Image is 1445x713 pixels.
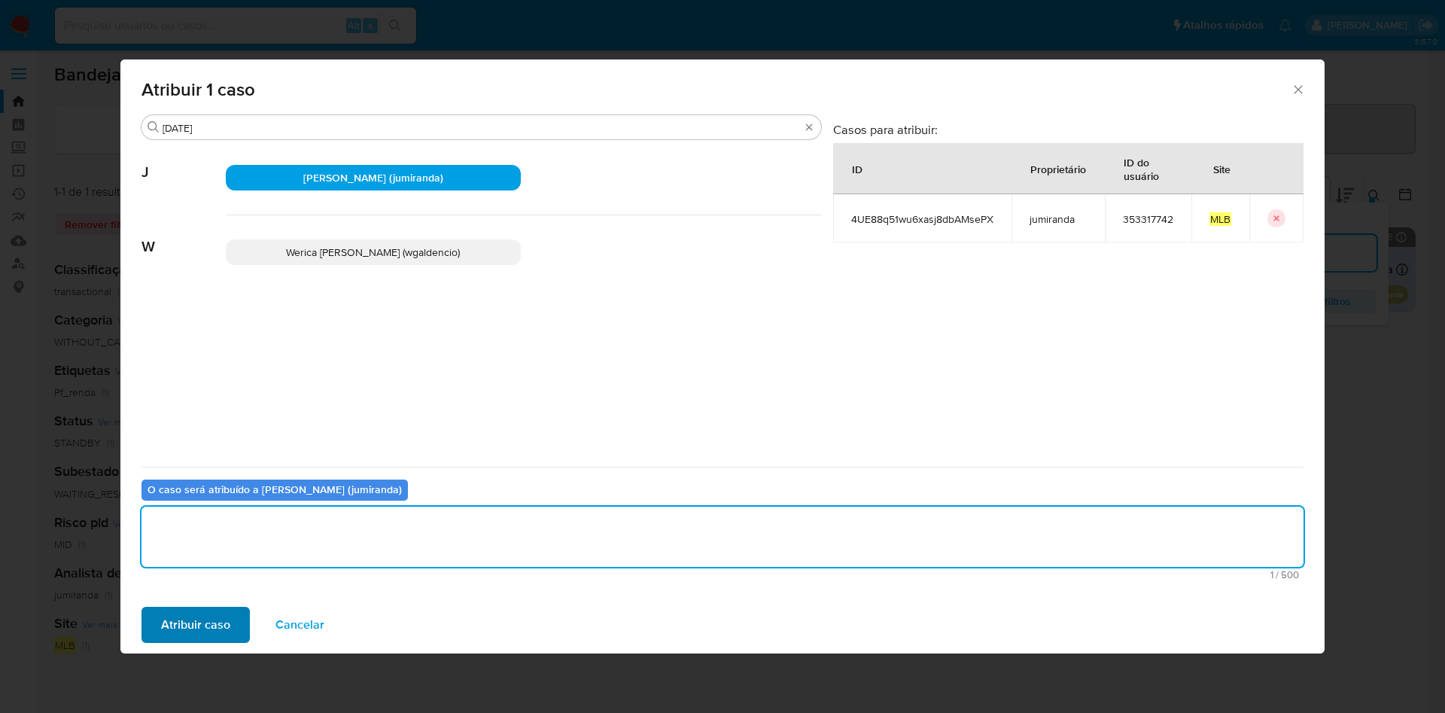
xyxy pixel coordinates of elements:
[1030,212,1087,226] span: jumiranda
[163,121,800,135] input: Analista de pesquisa
[141,81,1291,99] span: Atribuir 1 caso
[1291,82,1304,96] button: Fechar a janela
[1195,151,1249,187] div: Site
[161,608,230,641] span: Atribuir caso
[256,607,344,643] button: Cancelar
[226,165,521,190] div: [PERSON_NAME] (jumiranda)
[833,122,1304,137] h3: Casos para atribuir:
[141,215,226,256] span: W
[1123,212,1173,226] span: 353317742
[851,212,993,226] span: 4UE88q51wu6xasj8dbAMsePX
[286,245,460,260] span: Werica [PERSON_NAME] (wgaldencio)
[148,482,402,497] b: O caso será atribuído a [PERSON_NAME] (jumiranda)
[148,121,160,133] button: Procurar
[120,59,1325,654] div: assign-modal
[141,141,226,181] span: J
[1267,209,1285,227] button: icon-button
[1209,211,1231,227] em: MLB
[275,608,324,641] span: Cancelar
[226,239,521,265] div: Werica [PERSON_NAME] (wgaldencio)
[141,607,250,643] button: Atribuir caso
[1106,144,1191,193] div: ID do usuário
[1012,151,1104,187] div: Proprietário
[803,121,815,133] button: Apagar busca
[834,151,881,187] div: ID
[146,570,1299,580] span: Máximo de 500 caracteres
[303,170,443,185] span: [PERSON_NAME] (jumiranda)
